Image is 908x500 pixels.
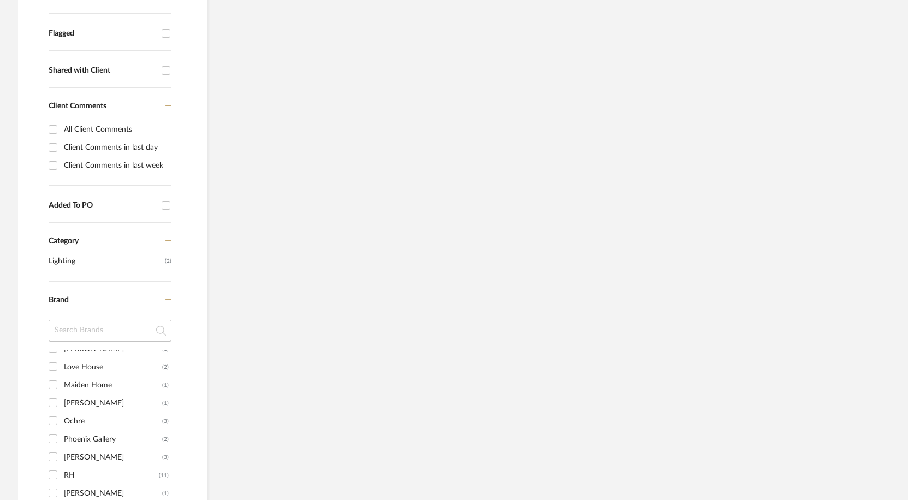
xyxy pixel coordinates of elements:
[159,467,169,484] div: (11)
[49,320,171,342] input: Search Brands
[49,252,162,270] span: Lighting
[64,413,162,430] div: Ochre
[49,29,156,38] div: Flagged
[162,377,169,394] div: (1)
[64,395,162,412] div: [PERSON_NAME]
[162,413,169,430] div: (3)
[165,252,171,270] span: (2)
[64,449,162,466] div: [PERSON_NAME]
[162,395,169,412] div: (1)
[64,358,162,376] div: Love House
[49,201,156,210] div: Added To PO
[162,358,169,376] div: (2)
[64,157,169,174] div: Client Comments in last week
[64,139,169,156] div: Client Comments in last day
[49,66,156,75] div: Shared with Client
[162,449,169,466] div: (3)
[162,431,169,448] div: (2)
[49,296,69,304] span: Brand
[49,237,79,246] span: Category
[64,467,159,484] div: RH
[49,102,106,110] span: Client Comments
[64,377,162,394] div: Maiden Home
[64,121,169,138] div: All Client Comments
[64,431,162,448] div: Phoenix Gallery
